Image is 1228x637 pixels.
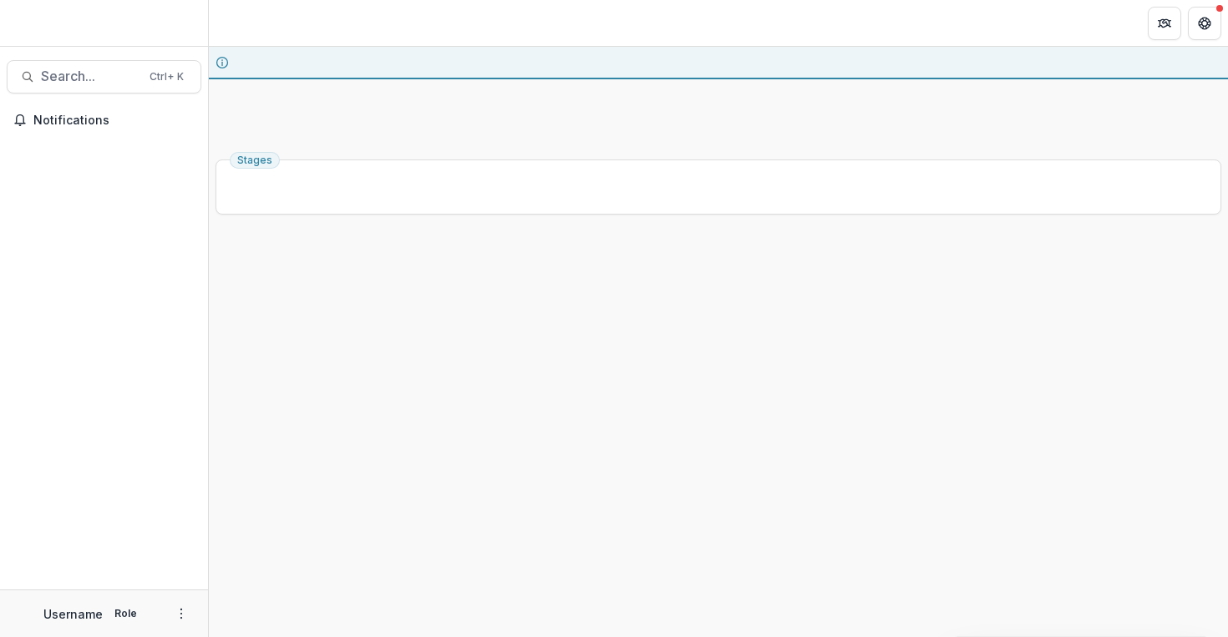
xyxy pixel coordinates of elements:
[1188,7,1221,40] button: Get Help
[171,604,191,624] button: More
[33,114,195,128] span: Notifications
[109,606,142,621] p: Role
[146,68,187,86] div: Ctrl + K
[41,68,140,84] span: Search...
[7,107,201,134] button: Notifications
[7,60,201,94] button: Search...
[237,154,272,166] span: Stages
[43,605,103,623] p: Username
[1148,7,1181,40] button: Partners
